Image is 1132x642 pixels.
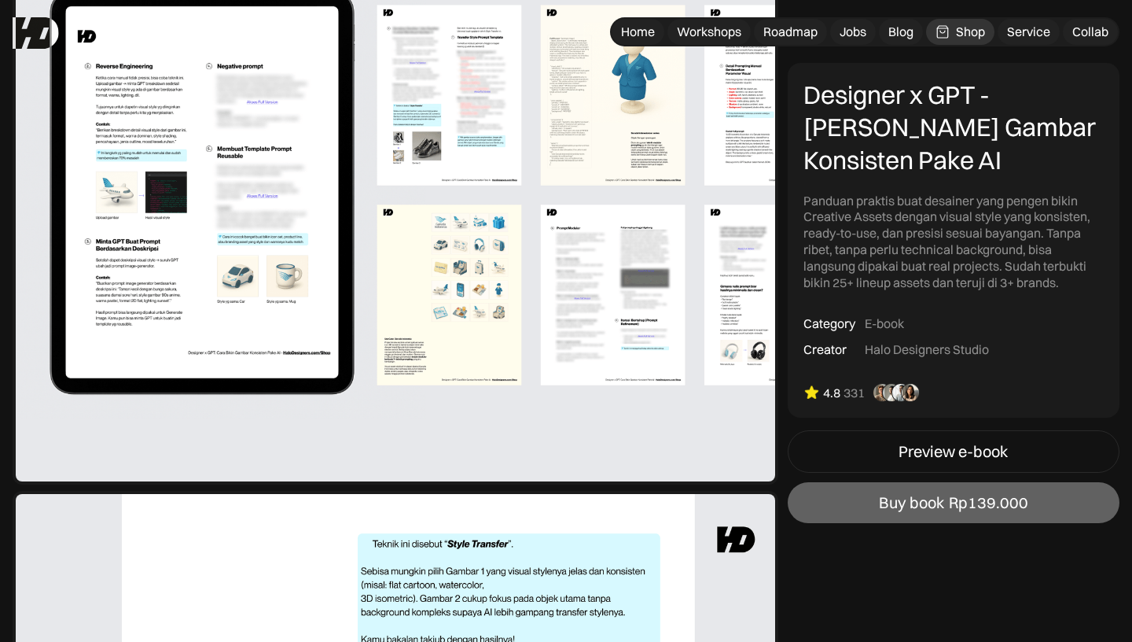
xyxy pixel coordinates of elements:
div: Category [803,316,855,333]
div: Creator [803,341,847,358]
div: Shop [956,24,985,40]
a: Collab [1063,19,1118,45]
a: Buy bookRp139.000 [788,482,1119,523]
div: 4.8 [823,385,840,401]
div: Service [1007,24,1050,40]
div: Home [621,24,655,40]
a: Service [998,19,1060,45]
div: Jobs [840,24,866,40]
div: Designer x GPT - [PERSON_NAME] Gambar Konsisten Pake AI [803,79,1104,177]
a: Jobs [830,19,876,45]
a: Roadmap [754,19,827,45]
div: E-book [865,316,904,333]
a: Blog [879,19,923,45]
div: Collab [1072,24,1108,40]
div: Blog [888,24,913,40]
div: Buy book [879,493,944,512]
div: Panduan praktis buat desainer yang pengen bikin Creative Assets dengan visual style yang konsiste... [803,193,1104,291]
a: Home [612,19,664,45]
a: Workshops [667,19,751,45]
div: Halo Designers Studio [865,341,989,358]
div: Preview e-book [899,442,1008,461]
a: Shop [926,19,994,45]
a: Preview e-book [788,430,1119,473]
div: 331 [843,385,865,401]
div: Workshops [677,24,741,40]
div: Roadmap [763,24,818,40]
div: Rp139.000 [949,493,1028,512]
